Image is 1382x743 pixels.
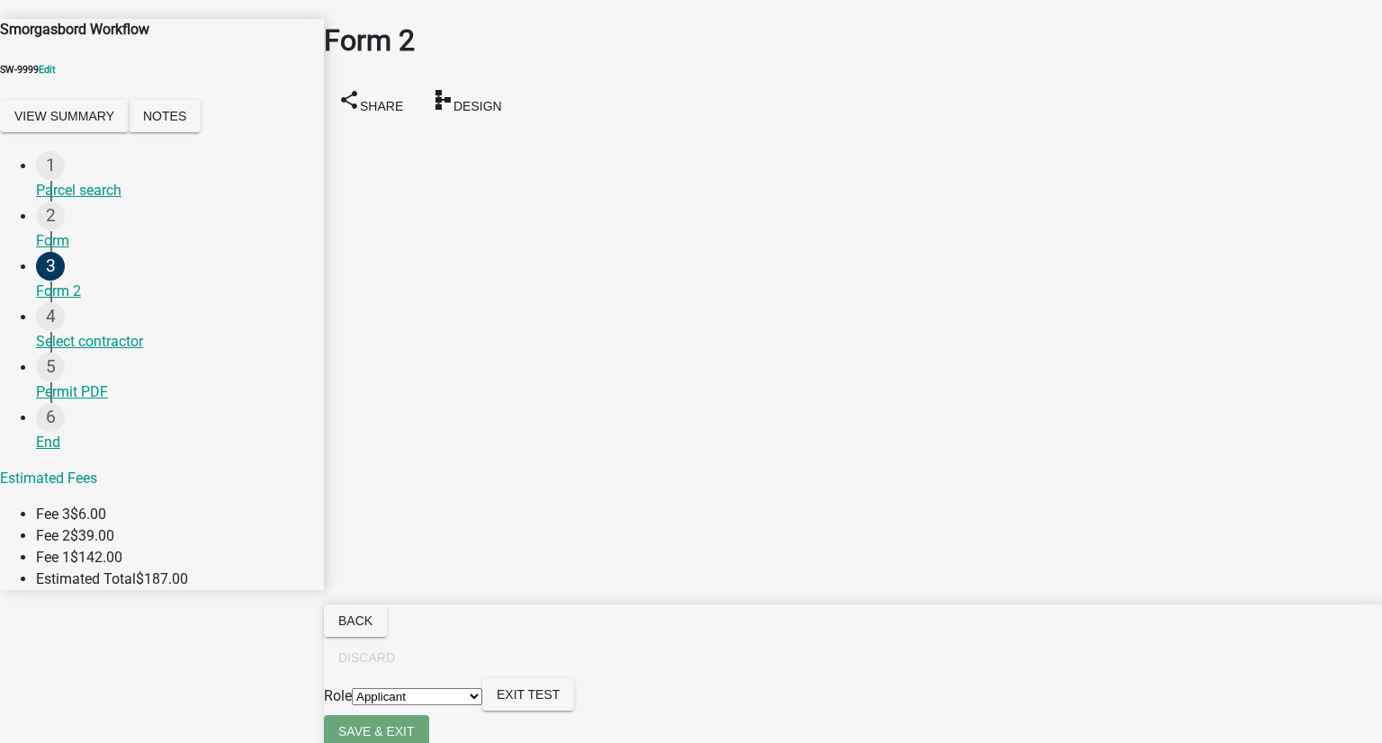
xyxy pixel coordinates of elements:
span: $39.00 [70,527,114,544]
div: Parcel search [36,180,310,201]
div: 2 [36,201,65,230]
button: Discard [324,641,409,674]
div: 5 [36,353,65,381]
div: Select contractor [36,331,310,353]
span: Fee 3 [36,506,70,523]
div: Form [36,230,310,252]
a: Edit [39,64,56,76]
label: Role [324,687,352,704]
div: 4 [36,302,65,331]
span: $6.00 [70,506,106,523]
span: Estimated Total [36,570,136,587]
wm-modal-confirm: Edit Application Number [39,64,56,76]
button: Exit Test [482,678,574,711]
span: Fee 2 [36,527,70,544]
i: share [338,88,360,110]
span: $187.00 [136,570,188,587]
i: schema [432,88,453,110]
h1: Form 2 [324,19,1382,62]
span: Back [338,613,372,628]
span: Share [360,98,403,112]
wm-modal-confirm: Notes [129,109,201,126]
div: 1 [36,151,65,180]
div: End [36,432,310,453]
button: Back [324,604,387,637]
div: Form 2 [36,281,310,302]
div: 6 [36,403,65,432]
div: 3 [36,252,65,281]
button: schemaDesign [417,82,516,122]
span: Fee 1 [36,549,70,566]
span: $142.00 [70,549,122,566]
span: Exit Test [497,687,560,702]
span: Save & Exit [338,724,415,739]
button: Notes [129,100,201,132]
button: shareShare [324,82,417,122]
div: Permit PDF [36,381,310,403]
span: Design [453,98,502,112]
